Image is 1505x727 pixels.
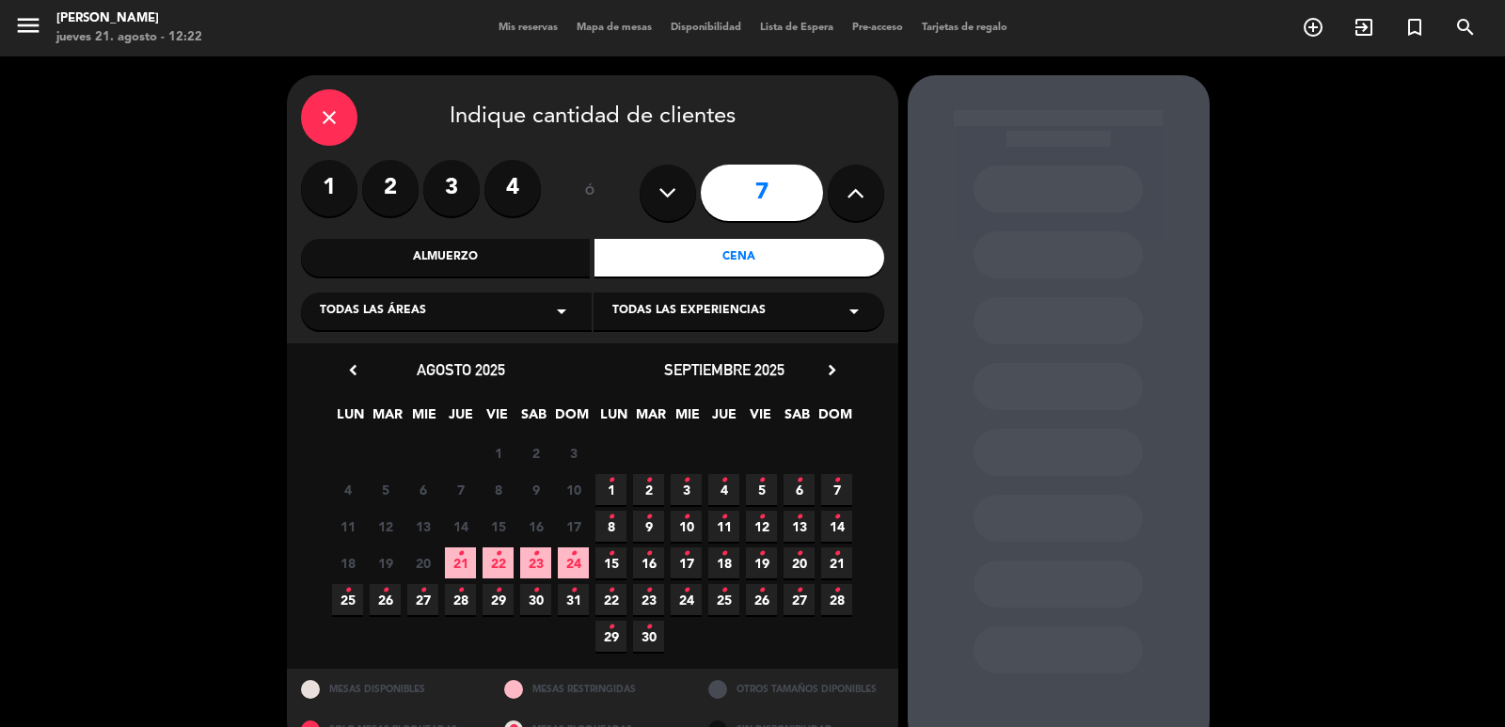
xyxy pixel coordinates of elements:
[633,584,664,615] span: 23
[758,539,765,569] i: •
[821,474,852,505] span: 7
[1403,16,1426,39] i: turned_in_not
[287,669,491,709] div: MESAS DISPONIBLES
[482,403,513,435] span: VIE
[608,502,614,532] i: •
[332,511,363,542] span: 11
[683,539,689,569] i: •
[721,466,727,496] i: •
[818,403,849,435] span: DOM
[320,302,426,321] span: Todas las áreas
[407,474,438,505] span: 6
[598,403,629,435] span: LUN
[595,621,626,652] span: 29
[457,539,464,569] i: •
[645,576,652,606] i: •
[14,11,42,46] button: menu
[420,576,426,606] i: •
[608,612,614,642] i: •
[608,466,614,496] i: •
[495,539,501,569] i: •
[746,547,777,578] span: 19
[558,437,589,468] span: 3
[645,612,652,642] i: •
[520,547,551,578] span: 23
[595,474,626,505] span: 1
[784,547,815,578] span: 20
[645,502,652,532] i: •
[483,584,514,615] span: 29
[490,669,694,709] div: MESAS RESTRINGIDAS
[332,474,363,505] span: 4
[784,474,815,505] span: 6
[751,23,843,33] span: Lista de Espera
[14,11,42,40] i: menu
[822,360,842,380] i: chevron_right
[672,403,703,435] span: MIE
[912,23,1017,33] span: Tarjetas de regalo
[821,511,852,542] span: 14
[518,403,549,435] span: SAB
[560,160,621,226] div: ó
[671,584,702,615] span: 24
[1353,16,1375,39] i: exit_to_app
[721,502,727,532] i: •
[344,576,351,606] i: •
[483,474,514,505] span: 8
[721,539,727,569] i: •
[595,584,626,615] span: 22
[633,511,664,542] span: 9
[370,474,401,505] span: 5
[343,360,363,380] i: chevron_left
[489,23,567,33] span: Mis reservas
[567,23,661,33] span: Mapa de mesas
[332,547,363,578] span: 18
[708,547,739,578] span: 18
[370,547,401,578] span: 19
[407,547,438,578] span: 20
[671,511,702,542] span: 10
[612,302,766,321] span: Todas las experiencias
[495,576,501,606] i: •
[532,576,539,606] i: •
[833,539,840,569] i: •
[407,584,438,615] span: 27
[370,511,401,542] span: 12
[595,511,626,542] span: 8
[758,502,765,532] i: •
[445,474,476,505] span: 7
[445,403,476,435] span: JUE
[301,89,884,146] div: Indique cantidad de clientes
[694,669,898,709] div: OTROS TAMAÑOS DIPONIBLES
[671,547,702,578] span: 17
[796,466,802,496] i: •
[56,28,202,47] div: jueves 21. agosto - 12:22
[746,511,777,542] span: 12
[520,474,551,505] span: 9
[608,576,614,606] i: •
[721,576,727,606] i: •
[708,511,739,542] span: 11
[483,511,514,542] span: 15
[407,511,438,542] span: 13
[332,584,363,615] span: 25
[708,403,739,435] span: JUE
[483,547,514,578] span: 22
[746,584,777,615] span: 26
[558,547,589,578] span: 24
[833,502,840,532] i: •
[550,300,573,323] i: arrow_drop_down
[520,584,551,615] span: 30
[417,360,505,379] span: agosto 2025
[608,539,614,569] i: •
[520,511,551,542] span: 16
[633,547,664,578] span: 16
[594,239,884,277] div: Cena
[532,539,539,569] i: •
[758,466,765,496] i: •
[558,584,589,615] span: 31
[708,474,739,505] span: 4
[423,160,480,216] label: 3
[484,160,541,216] label: 4
[56,9,202,28] div: [PERSON_NAME]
